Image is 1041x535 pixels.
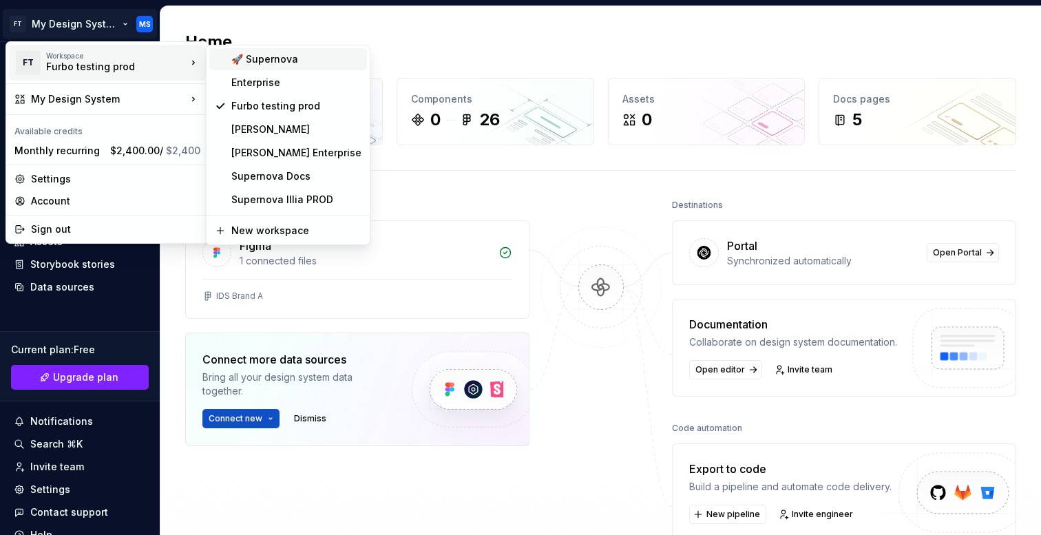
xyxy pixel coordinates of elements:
span: $2,400.00 / [110,145,200,156]
div: Available credits [9,118,206,140]
div: Furbo testing prod [231,99,361,113]
div: Account [31,194,200,208]
div: Monthly recurring [14,144,105,158]
div: Furbo testing prod [46,60,163,74]
div: [PERSON_NAME] Enterprise [231,146,361,160]
div: My Design System [31,92,187,106]
div: [PERSON_NAME] [231,123,361,136]
div: New workspace [231,224,361,238]
div: Workspace [46,52,187,60]
div: Supernova Illia PROD [231,193,361,207]
div: Sign out [31,222,200,236]
span: $2,400 [166,145,200,156]
div: Enterprise [231,76,361,90]
div: Settings [31,172,200,186]
div: Supernova Docs [231,169,361,183]
div: FT [16,50,41,75]
div: 🚀 Supernova [231,52,361,66]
